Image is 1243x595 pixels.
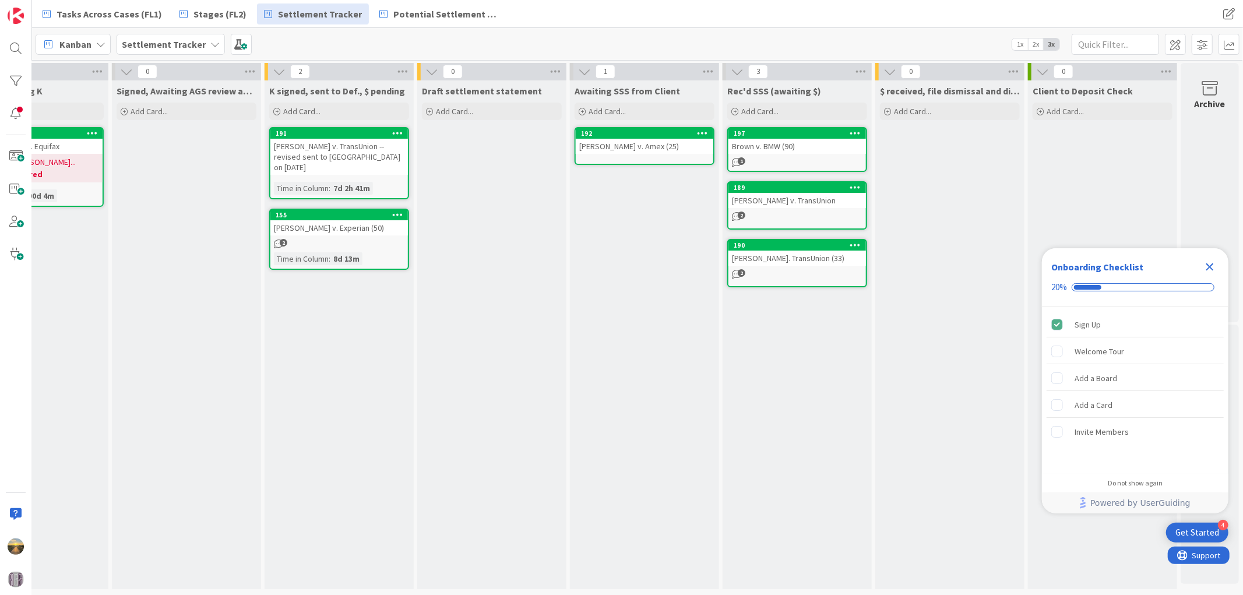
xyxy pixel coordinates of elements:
b: Settlement Tracker [122,38,206,50]
a: Tasks Across Cases (FL1) [36,3,169,24]
div: Open Get Started checklist, remaining modules: 4 [1166,523,1228,543]
div: 190 [734,241,866,249]
div: [PERSON_NAME] v. TransUnion -- revised sent to [GEOGRAPHIC_DATA] on [DATE] [270,139,408,175]
span: Client to Deposit Check [1033,85,1133,97]
span: Awaiting SSS from Client [575,85,680,97]
span: Add Card... [589,106,626,117]
span: Signed, Awaiting AGS review and return to Defendant [117,85,256,97]
div: Sign Up is complete. [1047,312,1224,337]
span: 0 [138,65,157,79]
img: avatar [8,571,24,587]
div: 155 [276,211,408,219]
span: 0 [443,65,463,79]
span: 3x [1044,38,1059,50]
div: Invite Members [1075,425,1129,439]
a: 192[PERSON_NAME] v. Amex (25) [575,127,714,165]
span: Draft settlement statement [422,85,542,97]
div: Time in Column [274,182,329,195]
span: Add Card... [741,106,779,117]
div: 197Brown v. BMW (90) [728,128,866,154]
span: Settlement Tracker [278,7,362,21]
span: 1 [596,65,615,79]
a: 191[PERSON_NAME] v. TransUnion -- revised sent to [GEOGRAPHIC_DATA] on [DATE]Time in Column:7d 2h... [269,127,409,199]
div: 189 [734,184,866,192]
span: Stages (FL2) [193,7,247,21]
span: 1x [1012,38,1028,50]
a: Powered by UserGuiding [1048,492,1223,513]
div: Onboarding Checklist [1051,260,1143,274]
a: 197Brown v. BMW (90) [727,127,867,172]
span: 2 [290,65,310,79]
div: [PERSON_NAME] v. Amex (25) [576,139,713,154]
img: Visit kanbanzone.com [8,8,24,24]
span: Tasks Across Cases (FL1) [57,7,162,21]
a: Potential Settlement (Discussions) [372,3,506,24]
span: Rec'd SSS (awaiting $) [727,85,821,97]
span: 1 [738,157,745,165]
div: [PERSON_NAME]. TransUnion (33) [728,251,866,266]
span: K signed, sent to Def., $ pending [269,85,405,97]
a: Settlement Tracker [257,3,369,24]
div: Invite Members is incomplete. [1047,419,1224,445]
div: Add a Card is incomplete. [1047,392,1224,418]
a: 155[PERSON_NAME] v. Experian (50)Time in Column:8d 13m [269,209,409,270]
div: 192[PERSON_NAME] v. Amex (25) [576,128,713,154]
span: : [329,252,330,265]
div: 191 [276,129,408,138]
div: Checklist items [1042,307,1228,471]
div: Checklist progress: 20% [1051,282,1219,293]
span: Add Card... [894,106,931,117]
div: 20% [1051,282,1067,293]
span: 2 [738,212,745,219]
div: [PERSON_NAME] v. TransUnion [728,193,866,208]
span: Potential Settlement (Discussions) [393,7,499,21]
div: 155 [270,210,408,220]
div: [PERSON_NAME] v. Experian (50) [270,220,408,235]
span: 2x [1028,38,1044,50]
div: 7d 2h 41m [330,182,373,195]
div: 90d 4m [25,189,57,202]
a: 189[PERSON_NAME] v. TransUnion [727,181,867,230]
span: 3 [748,65,768,79]
div: 155[PERSON_NAME] v. Experian (50) [270,210,408,235]
a: Stages (FL2) [172,3,253,24]
div: 4 [1218,520,1228,530]
span: 0 [1054,65,1073,79]
span: 2 [280,239,287,247]
div: Welcome Tour [1075,344,1124,358]
a: 190[PERSON_NAME]. TransUnion (33) [727,239,867,287]
div: 197 [734,129,866,138]
div: 192 [576,128,713,139]
span: : [329,182,330,195]
span: 2 [738,269,745,277]
div: Sign Up [1075,318,1101,332]
div: Brown v. BMW (90) [728,139,866,154]
div: 189 [728,182,866,193]
div: Archive [1195,97,1226,111]
span: Add Card... [436,106,473,117]
span: Support [24,2,53,16]
span: Add Card... [131,106,168,117]
span: $ received, file dismissal and distribute $ [880,85,1020,97]
span: Kanban [59,37,91,51]
div: 190 [728,240,866,251]
div: Time in Column [274,252,329,265]
span: Add Card... [1047,106,1084,117]
div: Get Started [1175,527,1219,538]
div: Add a Board is incomplete. [1047,365,1224,391]
img: AS [8,538,24,555]
div: Do not show again [1108,478,1163,488]
span: Add Card... [283,106,321,117]
div: Welcome Tour is incomplete. [1047,339,1224,364]
input: Quick Filter... [1072,34,1159,55]
div: 8d 13m [330,252,362,265]
div: Close Checklist [1200,258,1219,276]
div: Checklist Container [1042,248,1228,513]
div: Footer [1042,492,1228,513]
div: Add a Board [1075,371,1117,385]
div: 189[PERSON_NAME] v. TransUnion [728,182,866,208]
div: 192 [581,129,713,138]
div: Add a Card [1075,398,1112,412]
div: 191 [270,128,408,139]
div: 190[PERSON_NAME]. TransUnion (33) [728,240,866,266]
